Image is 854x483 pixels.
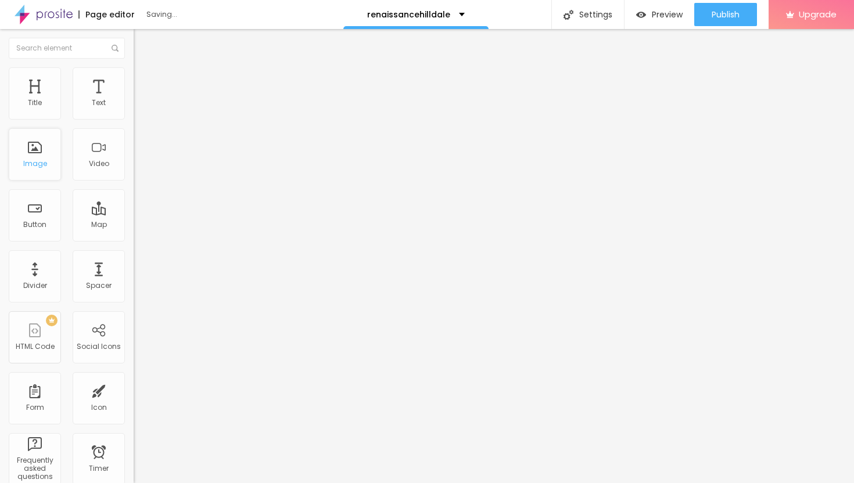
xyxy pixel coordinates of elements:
div: HTML Code [16,343,55,351]
div: Video [89,160,109,168]
div: Button [23,221,46,229]
iframe: Editor [134,29,854,483]
div: Frequently asked questions [12,456,58,481]
p: renaissancehilldale [367,10,450,19]
img: Icone [564,10,573,20]
div: Icon [91,403,107,412]
div: Timer [89,464,109,473]
img: view-1.svg [636,10,646,20]
img: Icone [112,45,119,52]
div: Title [28,99,42,107]
div: Page editor [78,10,135,19]
input: Search element [9,38,125,59]
div: Map [91,221,107,229]
div: Social Icons [77,343,121,351]
span: Upgrade [799,9,837,19]
div: Image [23,160,47,168]
div: Saving... [146,11,280,18]
span: Publish [712,10,740,19]
button: Publish [694,3,757,26]
span: Preview [652,10,683,19]
div: Text [92,99,106,107]
div: Form [26,403,44,412]
div: Divider [23,282,47,290]
div: Spacer [86,282,112,290]
button: Preview [625,3,694,26]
